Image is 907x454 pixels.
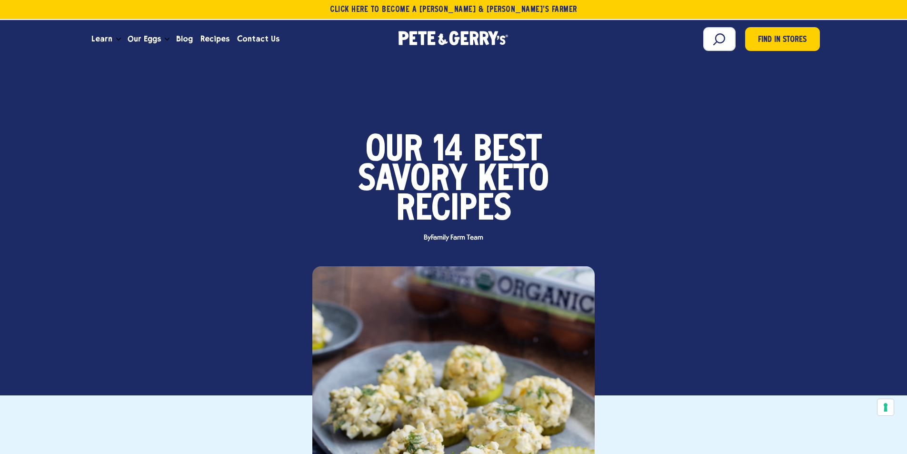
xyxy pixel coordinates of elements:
span: Recipes [396,195,511,225]
a: Learn [88,26,116,52]
span: Best [473,136,542,166]
span: Blog [176,33,193,45]
span: 14 [433,136,463,166]
span: Savory [358,166,468,195]
span: Family Farm Team [431,234,483,242]
span: Find in Stores [758,34,807,47]
span: Recipes [200,33,229,45]
button: Open the dropdown menu for Our Eggs [165,38,169,41]
span: By [419,234,488,242]
span: Learn [91,33,112,45]
a: Recipes [197,26,233,52]
input: Search [703,27,736,51]
a: Blog [172,26,197,52]
span: Keto [478,166,549,195]
a: Find in Stores [745,27,820,51]
a: Contact Us [233,26,283,52]
button: Your consent preferences for tracking technologies [877,399,894,415]
span: Our [366,136,423,166]
span: Contact Us [237,33,279,45]
a: Our Eggs [124,26,165,52]
span: Our Eggs [128,33,161,45]
button: Open the dropdown menu for Learn [116,38,121,41]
